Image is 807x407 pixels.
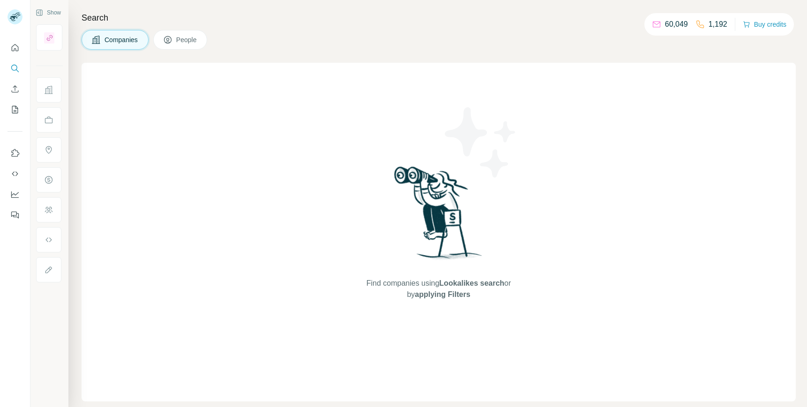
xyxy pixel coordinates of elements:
button: Buy credits [743,18,786,31]
button: Feedback [7,207,22,223]
span: Find companies using or by [364,278,514,300]
button: My lists [7,101,22,118]
p: 60,049 [665,19,688,30]
span: Lookalikes search [439,279,504,287]
p: 1,192 [709,19,727,30]
span: applying Filters [415,290,470,298]
button: Quick start [7,39,22,56]
h4: Search [82,11,796,24]
button: Search [7,60,22,77]
img: Surfe Illustration - Woman searching with binoculars [390,164,487,268]
img: Surfe Illustration - Stars [439,100,523,185]
button: Enrich CSV [7,81,22,97]
button: Use Surfe API [7,165,22,182]
span: Companies [105,35,139,44]
span: People [176,35,198,44]
button: Use Surfe on LinkedIn [7,145,22,162]
button: Dashboard [7,186,22,203]
button: Show [29,6,67,20]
